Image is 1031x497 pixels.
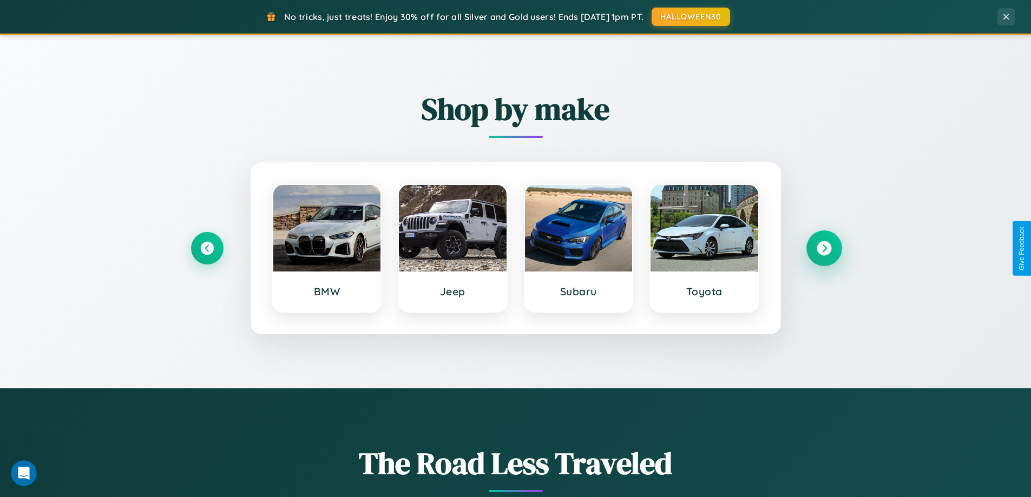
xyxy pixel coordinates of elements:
button: HALLOWEEN30 [652,8,730,26]
h1: The Road Less Traveled [191,442,840,484]
div: Give Feedback [1018,227,1026,270]
span: No tricks, just treats! Enjoy 30% off for all Silver and Gold users! Ends [DATE] 1pm PT. [284,11,643,22]
h3: BMW [284,285,370,298]
h3: Subaru [536,285,622,298]
h3: Jeep [410,285,496,298]
h2: Shop by make [191,88,840,130]
h3: Toyota [661,285,747,298]
iframe: Intercom live chat [11,460,37,486]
